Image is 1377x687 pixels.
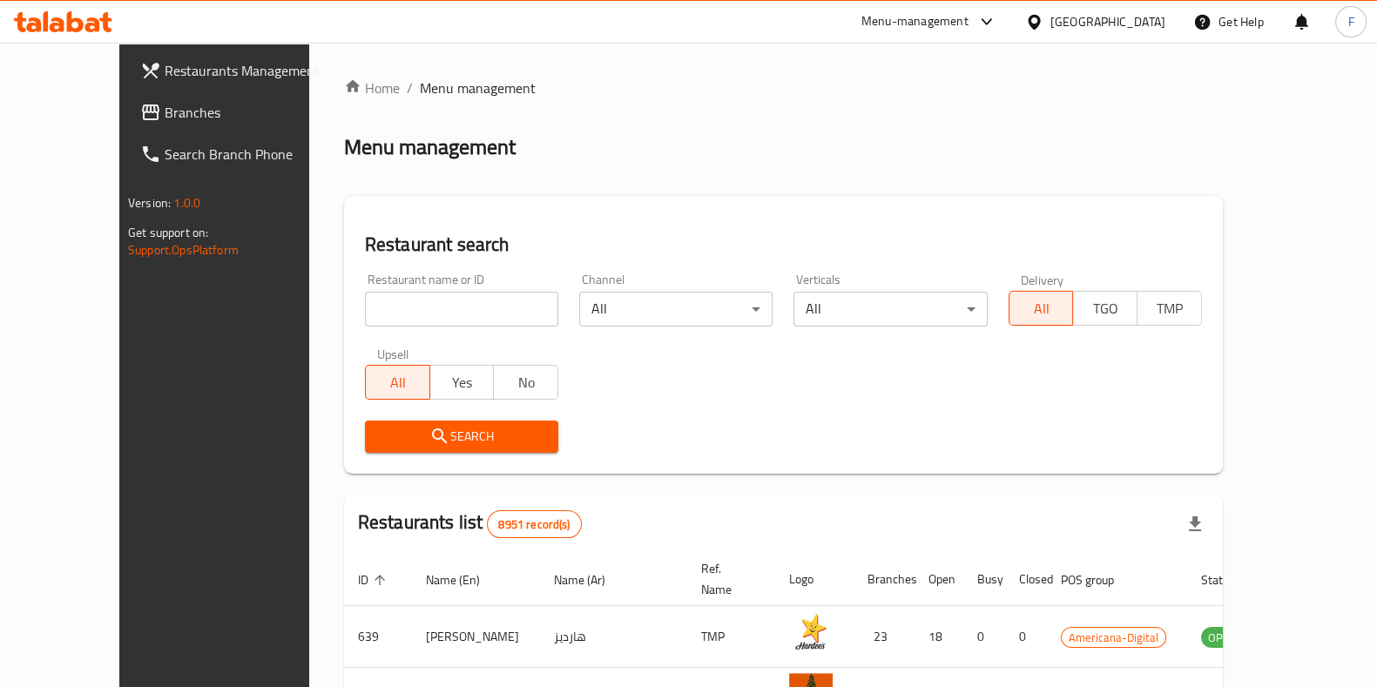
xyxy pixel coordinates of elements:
[373,370,423,395] span: All
[1201,569,1258,590] span: Status
[1080,296,1131,321] span: TGO
[963,553,1005,606] th: Busy
[344,133,516,161] h2: Menu management
[488,516,580,533] span: 8951 record(s)
[1050,12,1165,31] div: [GEOGRAPHIC_DATA]
[437,370,488,395] span: Yes
[1174,503,1216,545] div: Export file
[126,91,349,133] a: Branches
[487,510,581,538] div: Total records count
[344,606,412,668] td: 639
[365,365,430,400] button: All
[128,192,171,214] span: Version:
[1072,291,1137,326] button: TGO
[775,553,854,606] th: Logo
[407,77,413,98] li: /
[579,292,773,327] div: All
[165,102,335,123] span: Branches
[789,611,833,655] img: Hardee's
[377,347,409,360] label: Upsell
[426,569,503,590] span: Name (En)
[915,606,963,668] td: 18
[1144,296,1195,321] span: TMP
[128,221,208,244] span: Get support on:
[344,77,1223,98] nav: breadcrumb
[429,365,495,400] button: Yes
[420,77,536,98] span: Menu management
[344,77,400,98] a: Home
[915,553,963,606] th: Open
[493,365,558,400] button: No
[1016,296,1067,321] span: All
[701,558,754,600] span: Ref. Name
[854,606,915,668] td: 23
[793,292,987,327] div: All
[365,292,558,327] input: Search for restaurant name or ID..
[165,60,335,81] span: Restaurants Management
[126,50,349,91] a: Restaurants Management
[126,133,349,175] a: Search Branch Phone
[165,144,335,165] span: Search Branch Phone
[365,421,558,453] button: Search
[1347,12,1353,31] span: F
[1201,628,1244,648] span: OPEN
[1137,291,1202,326] button: TMP
[412,606,540,668] td: [PERSON_NAME]
[1005,606,1047,668] td: 0
[1062,628,1165,648] span: Americana-Digital
[358,569,391,590] span: ID
[687,606,775,668] td: TMP
[379,426,544,448] span: Search
[501,370,551,395] span: No
[540,606,687,668] td: هارديز
[1061,569,1137,590] span: POS group
[1009,291,1074,326] button: All
[358,509,582,538] h2: Restaurants list
[963,606,1005,668] td: 0
[1005,553,1047,606] th: Closed
[554,569,628,590] span: Name (Ar)
[128,239,239,261] a: Support.OpsPlatform
[854,553,915,606] th: Branches
[861,11,969,32] div: Menu-management
[173,192,200,214] span: 1.0.0
[365,232,1202,258] h2: Restaurant search
[1021,273,1064,286] label: Delivery
[1201,627,1244,648] div: OPEN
